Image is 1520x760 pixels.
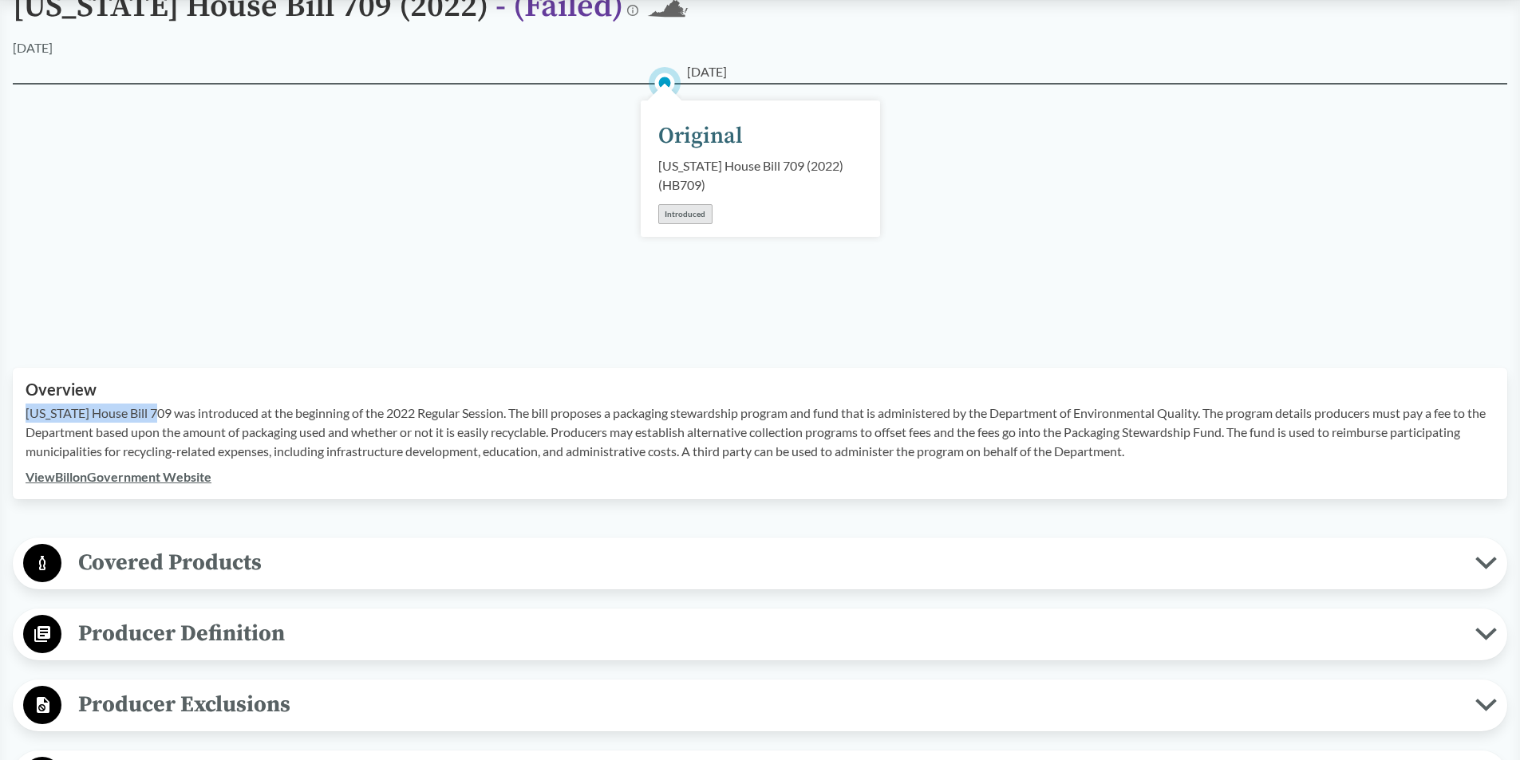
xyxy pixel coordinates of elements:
[658,204,713,224] div: Introduced
[26,404,1494,461] p: [US_STATE] House Bill 709 was introduced at the beginning of the 2022 Regular Session. The bill p...
[658,156,863,195] div: [US_STATE] House Bill 709 (2022) ( HB709 )
[61,545,1475,581] span: Covered Products
[18,614,1502,655] button: Producer Definition
[13,38,53,57] div: [DATE]
[18,543,1502,584] button: Covered Products
[26,469,211,484] a: ViewBillonGovernment Website
[18,685,1502,726] button: Producer Exclusions
[61,687,1475,723] span: Producer Exclusions
[26,380,1494,399] h2: Overview
[658,120,743,153] div: Original
[687,62,727,81] span: [DATE]
[61,616,1475,652] span: Producer Definition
